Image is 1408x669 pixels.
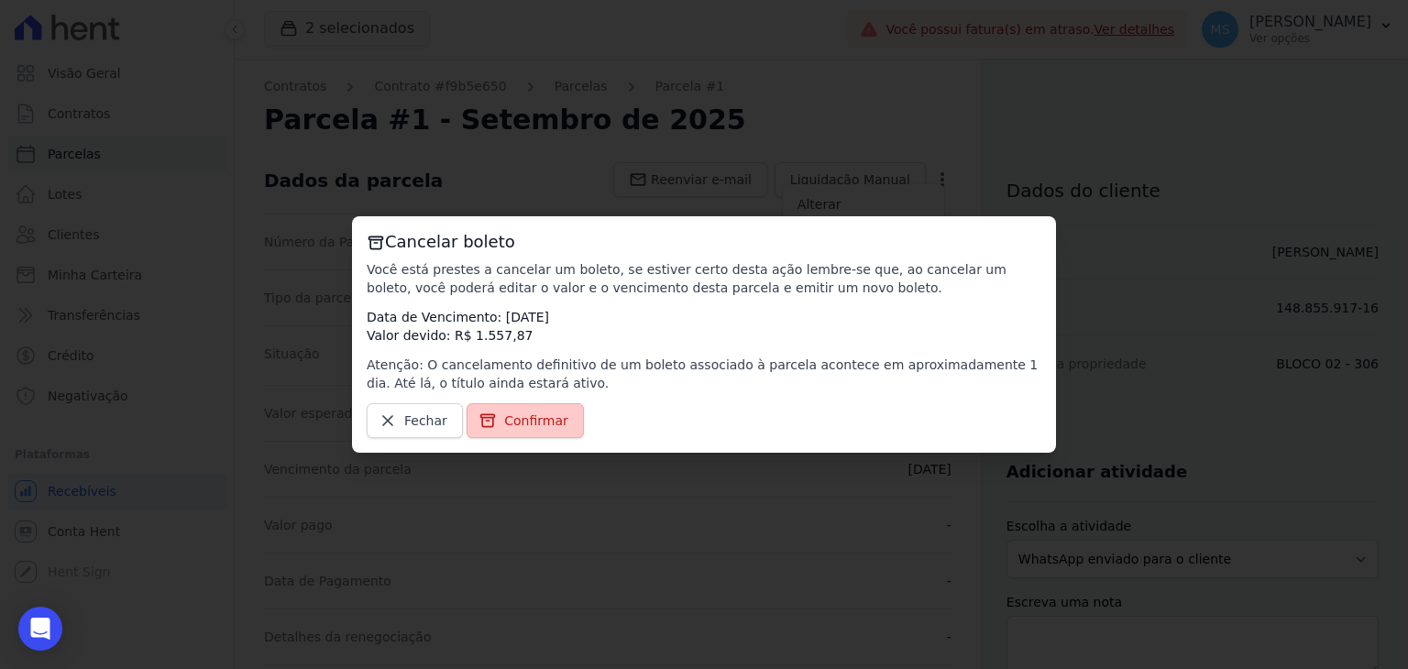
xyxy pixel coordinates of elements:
[504,411,568,430] span: Confirmar
[467,403,584,438] a: Confirmar
[367,260,1041,297] p: Você está prestes a cancelar um boleto, se estiver certo desta ação lembre-se que, ao cancelar um...
[367,308,1041,345] p: Data de Vencimento: [DATE] Valor devido: R$ 1.557,87
[404,411,447,430] span: Fechar
[367,403,463,438] a: Fechar
[18,607,62,651] div: Open Intercom Messenger
[367,231,1041,253] h3: Cancelar boleto
[367,356,1041,392] p: Atenção: O cancelamento definitivo de um boleto associado à parcela acontece em aproximadamente 1...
